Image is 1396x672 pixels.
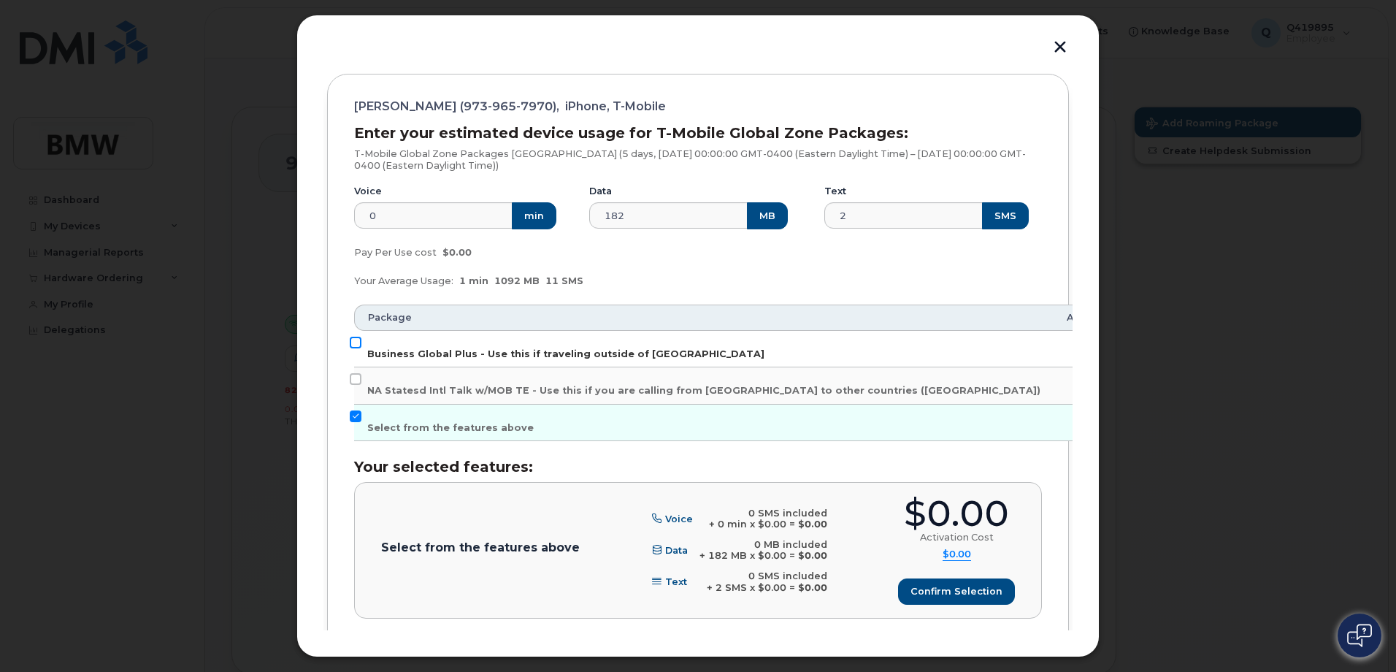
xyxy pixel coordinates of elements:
[665,545,688,556] span: Data
[1347,624,1372,647] img: Open chat
[350,411,361,422] input: Select from the features above
[512,202,556,229] button: min
[758,550,795,561] span: $0.00 =
[943,549,971,561] summary: $0.00
[494,275,540,286] span: 1092 MB
[758,519,795,530] span: $0.00 =
[367,348,764,359] span: Business Global Plus - Use this if traveling outside of [GEOGRAPHIC_DATA]
[367,385,1040,396] span: NA Statesd Intl Talk w/MOB TE - Use this if you are calling from [GEOGRAPHIC_DATA] to other count...
[350,373,361,385] input: NA Statesd Intl Talk w/MOB TE - Use this if you are calling from [GEOGRAPHIC_DATA] to other count...
[565,101,666,112] span: iPhone, T-Mobile
[354,247,437,258] span: Pay Per Use cost
[699,550,755,561] span: + 182 MB x
[354,459,1042,475] h3: Your selected features:
[354,275,453,286] span: Your Average Usage:
[354,305,1054,331] th: Package
[758,582,795,593] span: $0.00 =
[798,550,827,561] b: $0.00
[354,148,1042,171] p: T-Mobile Global Zone Packages [GEOGRAPHIC_DATA] (5 days, [DATE] 00:00:00 GMT-0400 (Eastern Daylig...
[707,582,755,593] span: + 2 SMS x
[898,579,1015,605] button: Confirm selection
[920,532,994,543] div: Activation Cost
[709,519,755,530] span: + 0 min x
[354,125,1042,141] h3: Enter your estimated device usage for T-Mobile Global Zone Packages:
[699,539,827,551] div: 0 MB included
[381,542,580,554] p: Select from the features above
[665,576,687,587] span: Text
[354,101,559,112] span: [PERSON_NAME] (973-965-7970),
[707,570,827,582] div: 0 SMS included
[910,584,1002,598] span: Confirm selection
[747,202,788,229] button: MB
[367,422,534,433] span: Select from the features above
[459,275,488,286] span: 1 min
[350,337,361,348] input: Business Global Plus - Use this if traveling outside of [GEOGRAPHIC_DATA]
[665,513,693,524] span: Voice
[824,186,846,197] label: Text
[354,186,382,197] label: Voice
[798,519,827,530] b: $0.00
[442,247,472,258] span: $0.00
[982,202,1029,229] button: SMS
[904,496,1009,532] div: $0.00
[1054,305,1121,331] th: Amount
[798,582,827,593] b: $0.00
[589,186,612,197] label: Data
[545,275,583,286] span: 11 SMS
[709,508,827,519] div: 0 SMS included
